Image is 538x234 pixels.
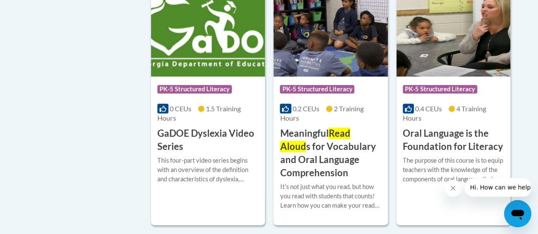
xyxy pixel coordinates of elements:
[157,156,259,184] div: This four-part video series begins with an overview of the definition and characteristics of dysl...
[465,178,531,197] iframe: Message from company
[444,180,461,197] iframe: Close message
[504,200,531,227] iframe: Button to launch messaging window
[157,127,259,153] h3: GaDOE Dyslexia Video Series
[403,85,477,93] span: PK-5 Structured Literacy
[280,127,381,179] h3: Meaningful s for Vocabulary and Oral Language Comprehension
[415,104,442,113] span: 0.4 CEUs
[170,104,191,113] span: 0 CEUs
[293,104,319,113] span: 0.2 CEUs
[5,6,69,13] span: Hi. How can we help?
[403,127,504,153] h3: Oral Language is the Foundation for Literacy
[280,182,381,210] div: Itʹs not just what you read, but how you read with students that counts! Learn how you can make y...
[403,156,504,184] div: The purpose of this course is to equip teachers with the knowledge of the components of oral lang...
[280,85,354,93] span: PK-5 Structured Literacy
[157,85,232,93] span: PK-5 Structured Literacy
